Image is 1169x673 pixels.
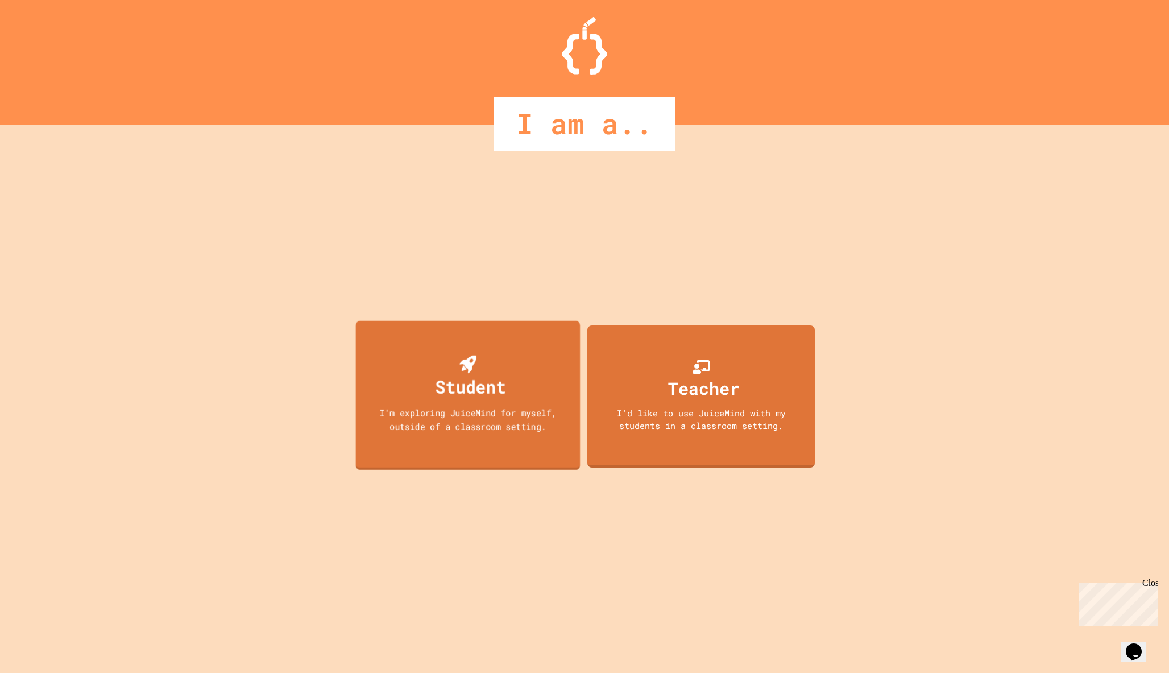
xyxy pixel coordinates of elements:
[494,97,675,151] div: I am a..
[599,407,803,432] div: I'd like to use JuiceMind with my students in a classroom setting.
[1075,578,1158,626] iframe: chat widget
[5,5,78,72] div: Chat with us now!Close
[367,406,569,432] div: I'm exploring JuiceMind for myself, outside of a classroom setting.
[668,375,740,401] div: Teacher
[562,17,607,75] img: Logo.svg
[436,373,506,400] div: Student
[1121,627,1158,662] iframe: chat widget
